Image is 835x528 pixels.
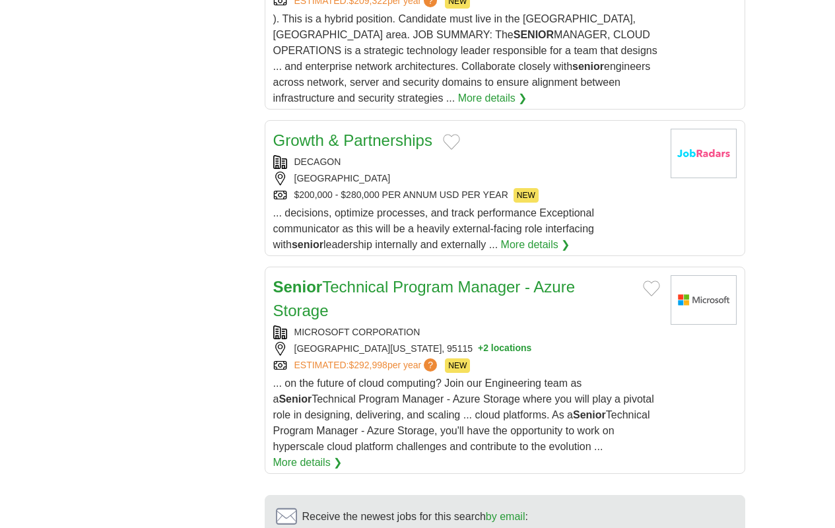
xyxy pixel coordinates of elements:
button: Add to favorite jobs [643,280,660,296]
span: $292,998 [349,360,387,370]
a: More details ❯ [501,237,570,253]
strong: SENIOR [514,29,554,40]
img: Company logo [671,129,737,178]
a: by email [486,511,525,522]
span: NEW [445,358,470,373]
a: More details ❯ [273,455,343,471]
img: Microsoft logo [671,275,737,325]
button: Add to favorite jobs [443,134,460,150]
span: ? [424,358,437,372]
strong: senior [572,61,604,72]
div: [GEOGRAPHIC_DATA][US_STATE], 95115 [273,342,660,356]
span: ... decisions, optimize processes, and track performance Exceptional communicator as this will be... [273,207,594,250]
div: DECAGON [273,155,660,169]
a: ESTIMATED:$292,998per year? [294,358,440,373]
strong: Senior [273,278,323,296]
div: $200,000 - $280,000 PER ANNUM USD PER YEAR [273,188,660,203]
a: SeniorTechnical Program Manager - Azure Storage [273,278,576,319]
strong: Senior [279,393,312,405]
a: More details ❯ [458,90,527,106]
span: Receive the newest jobs for this search : [302,509,528,525]
strong: senior [292,239,323,250]
a: MICROSOFT CORPORATION [294,327,420,337]
span: ). This is a hybrid position. Candidate must live in the [GEOGRAPHIC_DATA], [GEOGRAPHIC_DATA] are... [273,13,657,104]
a: Growth & Partnerships [273,131,432,149]
div: [GEOGRAPHIC_DATA] [273,172,660,185]
span: + [478,342,483,356]
button: +2 locations [478,342,531,356]
span: ... on the future of cloud computing? Join our Engineering team as a Technical Program Manager - ... [273,378,654,452]
span: NEW [514,188,539,203]
strong: Senior [573,409,606,420]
